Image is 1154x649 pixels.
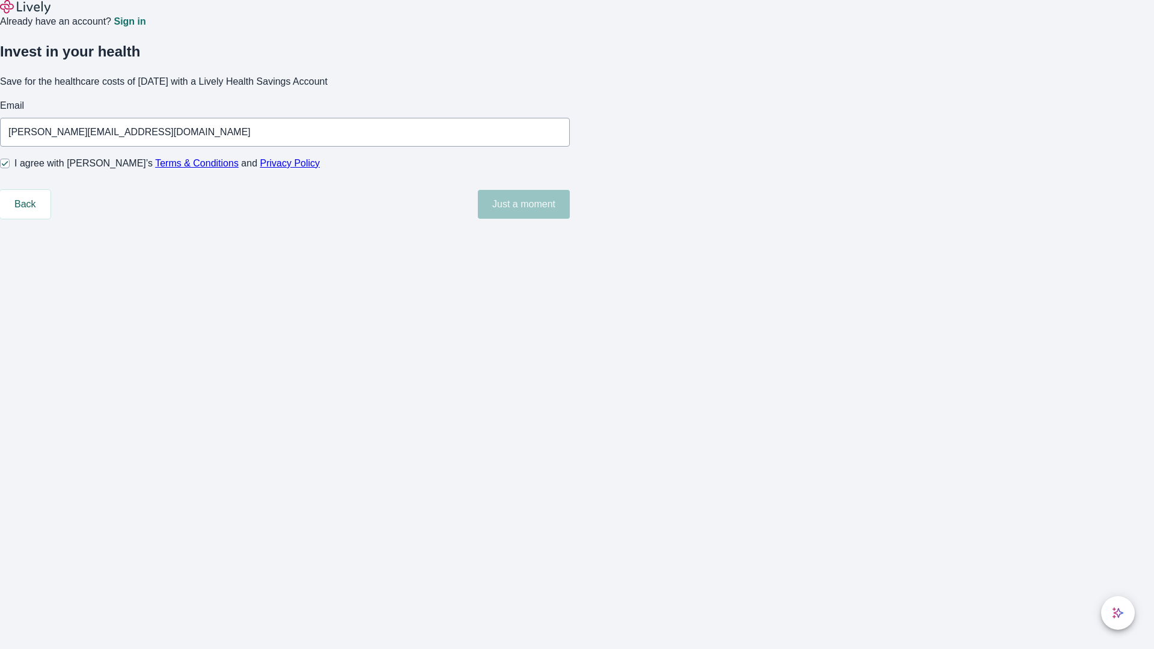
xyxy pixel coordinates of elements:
[155,158,239,168] a: Terms & Conditions
[114,17,145,26] a: Sign in
[1101,596,1135,630] button: chat
[14,156,320,171] span: I agree with [PERSON_NAME]’s and
[260,158,320,168] a: Privacy Policy
[1112,607,1124,619] svg: Lively AI Assistant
